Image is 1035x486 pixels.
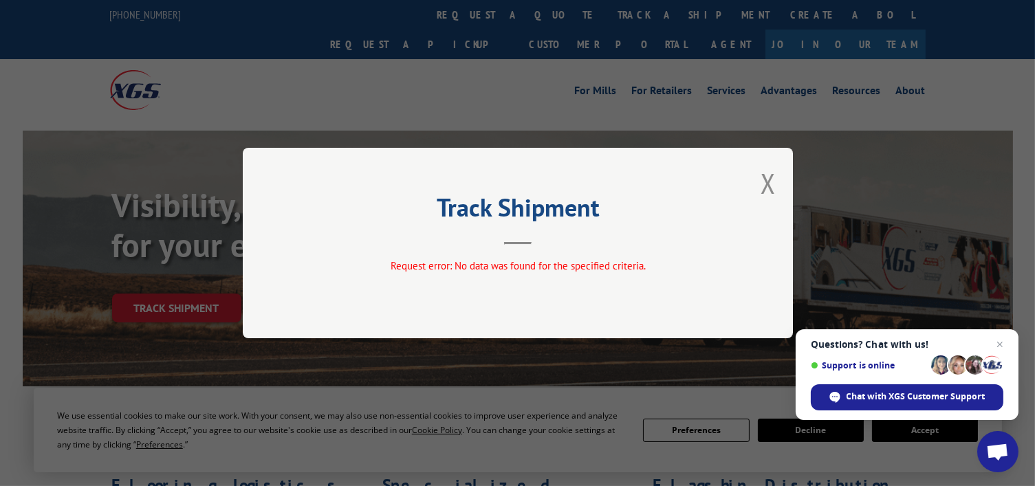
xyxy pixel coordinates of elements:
div: Open chat [977,431,1018,472]
span: Support is online [811,360,926,371]
span: Chat with XGS Customer Support [847,390,985,403]
span: Request error: No data was found for the specified criteria. [390,259,645,272]
div: Chat with XGS Customer Support [811,384,1003,410]
h2: Track Shipment [312,198,724,224]
span: Questions? Chat with us! [811,339,1003,350]
span: Close chat [992,336,1008,353]
button: Close modal [761,165,776,201]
